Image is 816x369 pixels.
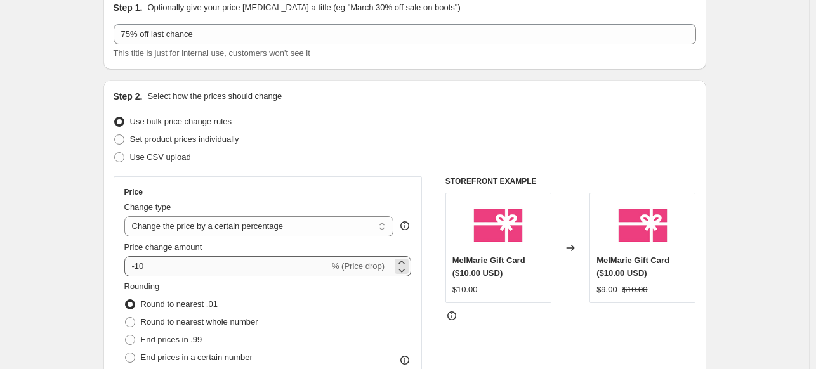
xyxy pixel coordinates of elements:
span: Round to nearest .01 [141,299,218,309]
span: Use CSV upload [130,152,191,162]
span: Change type [124,202,171,212]
span: End prices in .99 [141,335,202,344]
h6: STOREFRONT EXAMPLE [445,176,696,186]
span: MelMarie Gift Card ($10.00 USD) [452,256,525,278]
span: Rounding [124,282,160,291]
span: This title is just for internal use, customers won't see it [114,48,310,58]
span: Price change amount [124,242,202,252]
h3: Price [124,187,143,197]
span: MelMarie Gift Card ($10.00 USD) [596,256,669,278]
div: $9.00 [596,283,617,296]
div: help [398,219,411,232]
span: Set product prices individually [130,134,239,144]
span: % (Price drop) [332,261,385,271]
img: PhotoJun23_60601PM_80x.png [473,200,523,250]
strike: $10.00 [622,283,648,296]
div: $10.00 [452,283,478,296]
p: Select how the prices should change [147,90,282,103]
img: PhotoJun23_60601PM_80x.png [617,200,668,250]
input: 30% off holiday sale [114,24,696,44]
span: Use bulk price change rules [130,117,232,126]
h2: Step 2. [114,90,143,103]
p: Optionally give your price [MEDICAL_DATA] a title (eg "March 30% off sale on boots") [147,1,460,14]
input: -15 [124,256,329,276]
span: End prices in a certain number [141,353,253,362]
span: Round to nearest whole number [141,317,258,327]
h2: Step 1. [114,1,143,14]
